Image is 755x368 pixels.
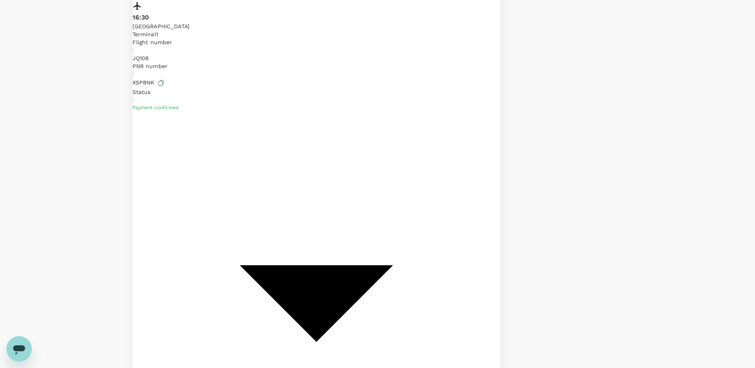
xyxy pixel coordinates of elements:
[133,105,179,110] span: Payment confirmed
[133,54,500,62] p: JQ 108
[133,70,500,78] p: :
[133,38,500,46] p: Flight number
[133,88,500,96] p: Status
[133,96,500,104] p: :
[6,336,32,362] iframe: Button to launch messaging window
[133,46,500,54] p: :
[133,13,500,22] p: 16:30
[133,78,500,88] p: XSPBNK
[133,62,500,70] p: PNR number
[133,30,500,38] p: Terminal 1
[133,22,500,30] p: [GEOGRAPHIC_DATA]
